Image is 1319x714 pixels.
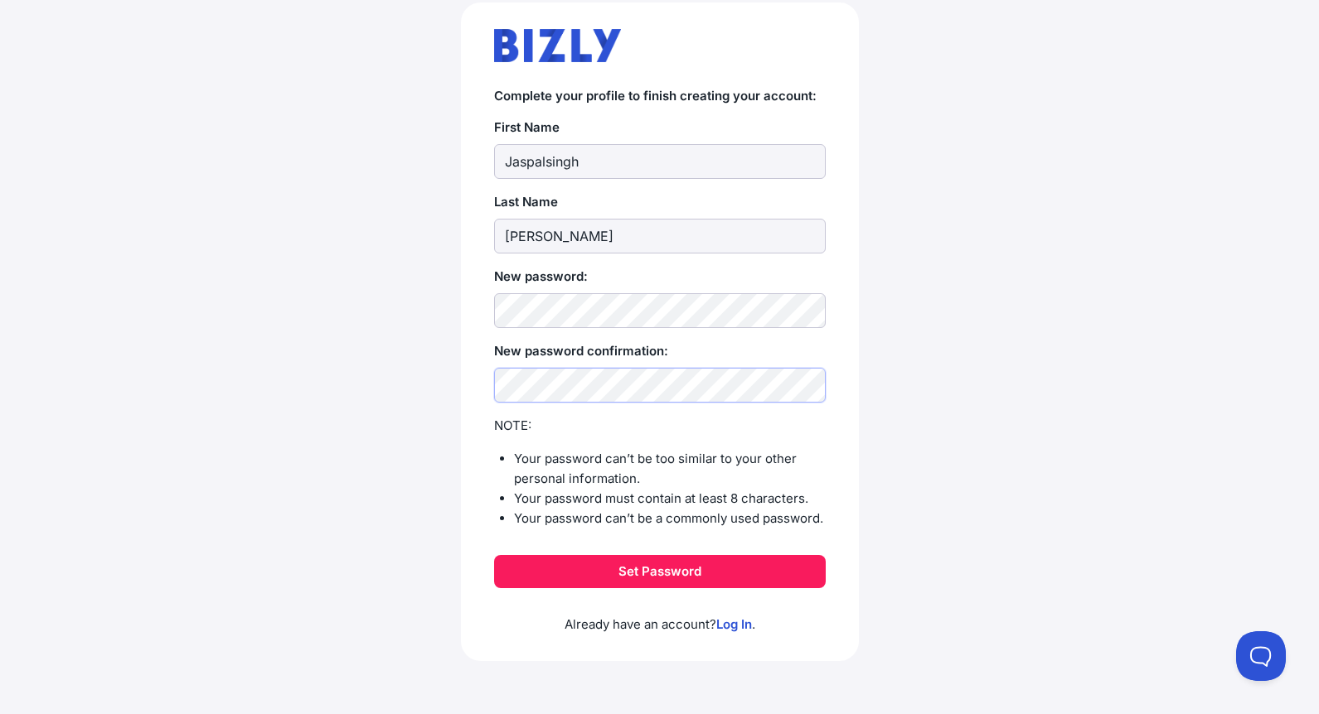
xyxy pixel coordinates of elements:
[494,267,826,287] label: New password:
[716,616,752,632] a: Log In
[494,144,826,179] input: First Name
[494,192,826,212] label: Last Name
[494,29,622,62] img: bizly_logo.svg
[1236,631,1286,681] iframe: Toggle Customer Support
[514,449,826,489] li: Your password can’t be too similar to your other personal information.
[494,588,826,634] p: Already have an account? .
[494,555,826,588] button: Set Password
[494,416,826,436] div: NOTE:
[494,341,826,361] label: New password confirmation:
[494,118,826,137] label: First Name
[494,219,826,253] input: Last Name
[494,89,826,104] h4: Complete your profile to finish creating your account:
[514,509,826,528] li: Your password can’t be a commonly used password.
[514,489,826,509] li: Your password must contain at least 8 characters.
